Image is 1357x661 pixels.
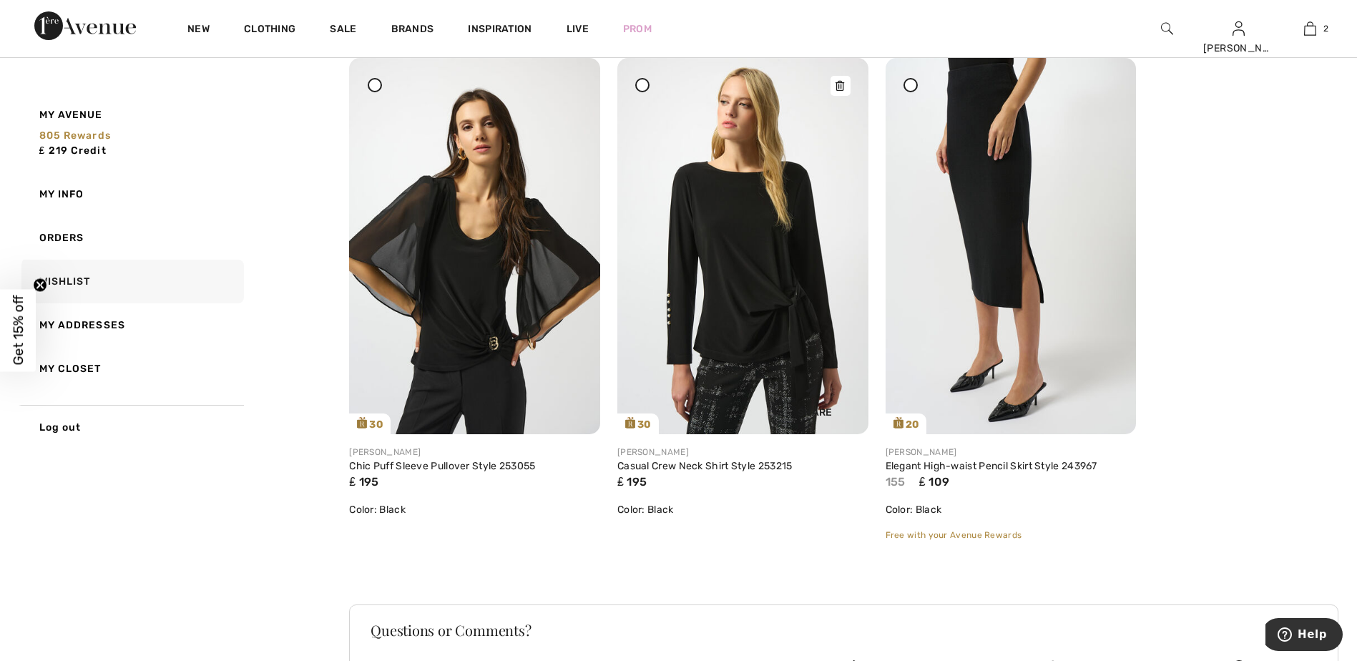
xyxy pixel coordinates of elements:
[886,502,1137,517] div: Color: Black
[349,460,535,472] a: Chic Puff Sleeve Pullover Style 253055
[349,502,600,517] div: Color: Black
[39,129,111,142] span: 805 rewards
[617,502,868,517] div: Color: Black
[617,58,868,434] a: 30
[1233,21,1245,35] a: Sign In
[349,446,600,459] div: [PERSON_NAME]
[34,11,136,40] img: 1ère Avenue
[349,58,600,434] a: 30
[187,23,210,38] a: New
[19,216,244,260] a: Orders
[19,172,244,216] a: My Info
[1265,618,1343,654] iframe: Opens a widget where you can find more information
[886,446,1137,459] div: [PERSON_NAME]
[1203,41,1273,56] div: [PERSON_NAME]
[1161,20,1173,37] img: search the website
[1233,20,1245,37] img: My Info
[1323,22,1328,35] span: 2
[10,295,26,366] span: Get 15% off
[1275,20,1345,37] a: 2
[19,303,244,347] a: My Addresses
[567,21,589,36] a: Live
[330,23,356,38] a: Sale
[623,21,652,36] a: Prom
[19,260,244,303] a: Wishlist
[617,475,647,489] span: ₤ 195
[371,623,1317,637] h3: Questions or Comments?
[349,475,378,489] span: ₤ 195
[1304,20,1316,37] img: My Bag
[349,58,600,434] img: joseph-ribkoff-tops-black_253055_4_6c7d_search.jpg
[391,23,434,38] a: Brands
[244,23,295,38] a: Clothing
[39,107,103,122] span: My Avenue
[617,460,793,472] a: Casual Crew Neck Shirt Style 253215
[773,373,858,423] div: Share
[919,475,949,489] span: ₤ 109
[19,347,244,391] a: My Closet
[886,475,906,489] span: 155
[886,58,1137,434] a: 20
[19,405,244,449] a: Log out
[886,460,1097,472] a: Elegant High-waist Pencil Skirt Style 243967
[886,529,1137,542] div: Free with your Avenue Rewards
[617,446,868,459] div: [PERSON_NAME]
[33,278,47,293] button: Close teaser
[39,145,107,157] span: ₤ 219 Credit
[468,23,531,38] span: Inspiration
[886,58,1137,434] img: joseph-ribkoff-skirts-black_243967_2_62a8_search.jpg
[617,58,868,434] img: joseph-ribkoff-tops-black_253215_3_fdc3_search.jpg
